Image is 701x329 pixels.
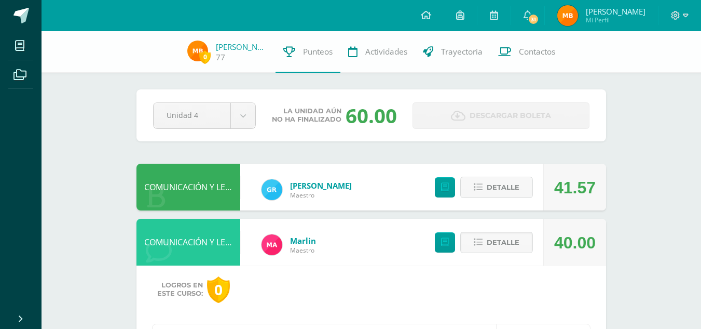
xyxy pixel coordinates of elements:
[460,232,533,253] button: Detalle
[262,179,282,200] img: 47e0c6d4bfe68c431262c1f147c89d8f.png
[272,107,341,124] span: La unidad aún no ha finalizado
[199,50,211,63] span: 0
[262,234,282,255] img: ca51be06ee6568e83a4be8f0f0221dfb.png
[365,46,407,57] span: Actividades
[554,219,596,266] div: 40.00
[487,178,519,197] span: Detalle
[441,46,483,57] span: Trayectoria
[216,42,268,52] a: [PERSON_NAME]
[528,14,539,25] span: 31
[586,16,645,24] span: Mi Perfil
[303,46,333,57] span: Punteos
[167,103,217,127] span: Unidad 4
[490,31,563,73] a: Contactos
[586,6,645,17] span: [PERSON_NAME]
[187,41,208,61] img: 6836aa3427f9a1a50e214aa154154334.png
[290,180,352,191] a: [PERSON_NAME]
[460,177,533,198] button: Detalle
[470,103,551,128] span: Descargar boleta
[554,164,596,211] div: 41.57
[519,46,555,57] span: Contactos
[136,164,240,210] div: COMUNICACIÓN Y LENGUAJE, IDIOMA ESPAÑOL
[157,281,203,298] span: Logros en este curso:
[290,246,316,255] span: Maestro
[276,31,340,73] a: Punteos
[216,52,225,63] a: 77
[415,31,490,73] a: Trayectoria
[136,219,240,266] div: COMUNICACIÓN Y LENGUAJE, IDIOMA EXTRANJERO
[487,233,519,252] span: Detalle
[207,277,230,303] div: 0
[346,102,397,129] div: 60.00
[154,103,255,128] a: Unidad 4
[340,31,415,73] a: Actividades
[557,5,578,26] img: 6836aa3427f9a1a50e214aa154154334.png
[290,235,316,246] a: Marlin
[290,191,352,200] span: Maestro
